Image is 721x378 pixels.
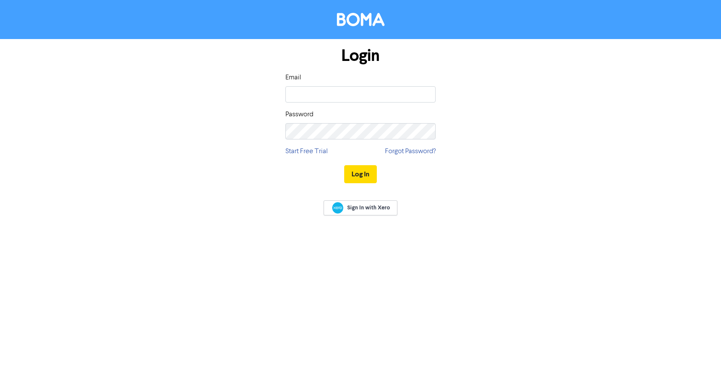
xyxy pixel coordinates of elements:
a: Forgot Password? [385,146,436,157]
label: Email [285,73,301,83]
label: Password [285,109,313,120]
img: BOMA Logo [337,13,385,26]
button: Log In [344,165,377,183]
span: Sign In with Xero [347,204,390,212]
a: Sign In with Xero [324,200,397,215]
h1: Login [285,46,436,66]
a: Start Free Trial [285,146,328,157]
img: Xero logo [332,202,343,214]
iframe: Chat Widget [678,337,721,378]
